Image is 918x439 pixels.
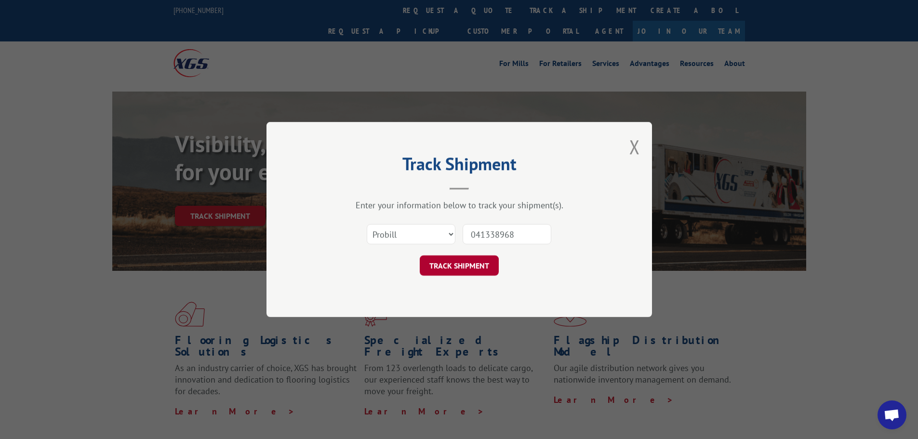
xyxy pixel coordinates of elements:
button: Close modal [629,134,640,160]
a: Open chat [878,400,906,429]
button: TRACK SHIPMENT [420,255,499,276]
input: Number(s) [463,224,551,244]
div: Enter your information below to track your shipment(s). [315,200,604,211]
h2: Track Shipment [315,157,604,175]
